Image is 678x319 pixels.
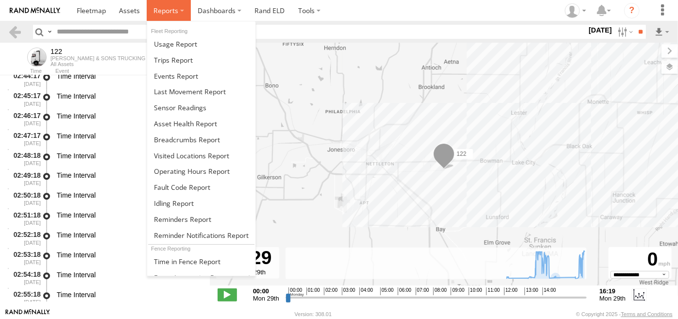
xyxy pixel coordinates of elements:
[614,25,635,39] label: Search Filter Options
[57,290,201,299] div: Time Interval
[599,287,626,295] strong: 16:19
[46,25,53,39] label: Search Query
[57,112,201,120] div: Time Interval
[8,229,42,247] div: 02:52:18 [DATE]
[147,52,255,68] a: Trips Report
[587,25,614,35] label: [DATE]
[8,130,42,148] div: 02:47:17 [DATE]
[57,191,201,200] div: Time Interval
[457,151,466,157] span: 122
[147,179,255,195] a: Fault Code Report
[8,209,42,227] div: 02:51:18 [DATE]
[416,287,429,295] span: 07:00
[542,287,556,295] span: 14:00
[342,287,356,295] span: 03:00
[8,25,22,39] a: Back to previous Page
[147,36,255,52] a: Usage Report
[288,287,304,299] span: 00:00
[147,100,255,116] a: Sensor Readings
[51,61,156,67] div: All Assets
[57,171,201,180] div: Time Interval
[147,269,255,285] a: Fence Interaction Report
[324,287,338,295] span: 02:00
[433,287,447,295] span: 08:00
[57,231,201,239] div: Time Interval
[610,249,670,271] div: 0
[8,289,42,307] div: 02:55:18 [DATE]
[57,92,201,101] div: Time Interval
[8,189,42,207] div: 02:50:18 [DATE]
[147,163,255,179] a: Asset Operating Hours Report
[8,70,42,88] div: 02:44:17 [DATE]
[624,3,640,18] i: ?
[147,68,255,84] a: Full Events Report
[57,251,201,259] div: Time Interval
[8,269,42,287] div: 02:54:18 [DATE]
[51,55,156,61] div: [PERSON_NAME] & SONS TRUCKING INC
[10,7,60,14] img: rand-logo.svg
[253,287,279,295] strong: 00:00
[561,3,590,18] div: Butch Tucker
[51,48,156,55] div: 122 - View Asset History
[147,132,255,148] a: Breadcrumbs Report
[253,295,279,302] span: Mon 29th Sep 2025
[147,116,255,132] a: Asset Health Report
[632,288,646,301] label: Disable Chart
[57,132,201,140] div: Time Interval
[147,84,255,100] a: Last Movement Report
[57,270,201,279] div: Time Interval
[147,148,255,164] a: Visited Locations Report
[504,287,518,295] span: 12:00
[8,90,42,108] div: 02:45:17 [DATE]
[57,151,201,160] div: Time Interval
[621,311,673,317] a: Terms and Conditions
[147,253,255,269] a: Time in Fences Report
[5,309,50,319] a: Visit our Website
[8,69,42,74] div: Time
[8,110,42,128] div: 02:46:17 [DATE]
[469,287,482,295] span: 10:00
[398,287,411,295] span: 06:00
[576,311,673,317] div: © Copyright 2025 -
[57,72,201,81] div: Time Interval
[451,287,464,295] span: 09:00
[8,249,42,267] div: 02:53:18 [DATE]
[525,287,538,295] span: 13:00
[218,288,237,301] label: Play/Stop
[295,311,332,317] div: Version: 308.01
[147,227,255,243] a: Service Reminder Notifications Report
[380,287,394,295] span: 05:00
[306,287,320,295] span: 01:00
[359,287,373,295] span: 04:00
[8,170,42,188] div: 02:49:18 [DATE]
[486,287,500,295] span: 11:00
[8,150,42,168] div: 02:48:18 [DATE]
[147,211,255,227] a: Reminders Report
[599,295,626,302] span: Mon 29th Sep 2025
[57,211,201,219] div: Time Interval
[147,195,255,211] a: Idling Report
[55,69,210,74] div: Event
[654,25,670,39] label: Export results as...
